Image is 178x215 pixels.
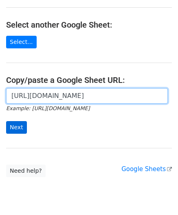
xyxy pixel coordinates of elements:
a: Select... [6,36,37,48]
a: Need help? [6,165,46,177]
input: Next [6,121,27,134]
h4: Copy/paste a Google Sheet URL: [6,75,172,85]
h4: Select another Google Sheet: [6,20,172,30]
a: Google Sheets [121,165,172,173]
input: Paste your Google Sheet URL here [6,88,168,104]
iframe: Chat Widget [137,176,178,215]
small: Example: [URL][DOMAIN_NAME] [6,105,90,111]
